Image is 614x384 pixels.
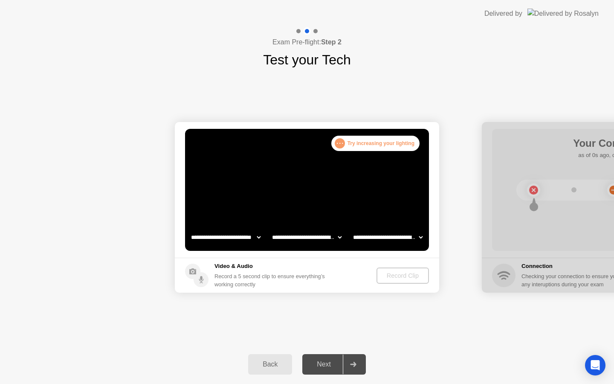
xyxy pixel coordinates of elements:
[484,9,522,19] div: Delivered by
[377,268,429,284] button: Record Clip
[251,361,290,368] div: Back
[214,272,328,288] div: Record a 5 second clip to ensure everything’s working correctly
[263,49,351,70] h1: Test your Tech
[189,229,262,246] select: Available cameras
[527,9,599,18] img: Delivered by Rosalyn
[214,262,328,271] h5: Video & Audio
[321,38,342,46] b: Step 2
[302,354,366,375] button: Next
[331,136,420,151] div: Try increasing your lighting
[305,361,343,368] div: Next
[335,138,345,148] div: . . .
[272,37,342,47] h4: Exam Pre-flight:
[585,355,605,375] div: Open Intercom Messenger
[380,272,426,279] div: Record Clip
[270,229,343,246] select: Available speakers
[248,354,292,375] button: Back
[351,229,424,246] select: Available microphones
